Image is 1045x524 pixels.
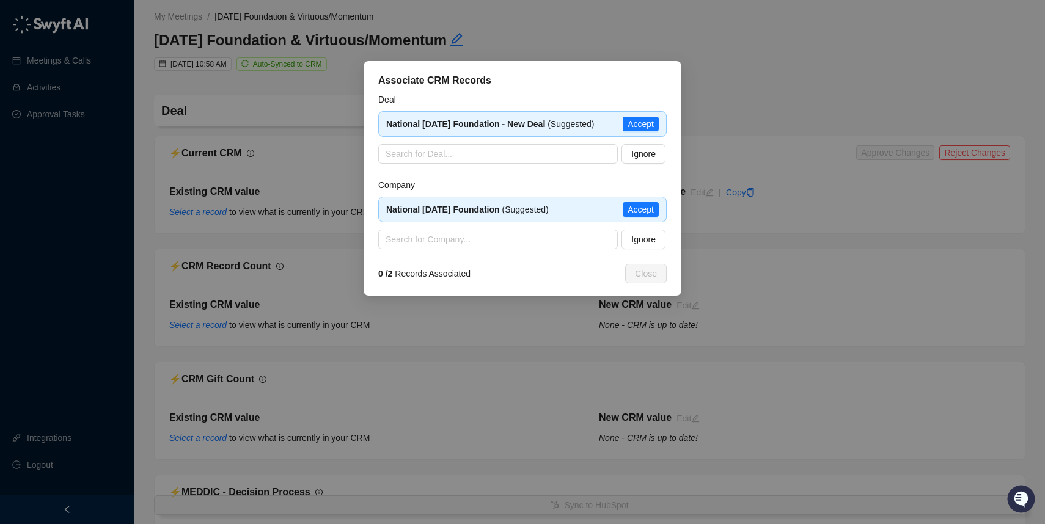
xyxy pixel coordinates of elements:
[621,230,665,249] button: Ignore
[386,205,549,214] span: (Suggested)
[12,111,34,133] img: 5124521997842_fc6d7dfcefe973c2e489_88.png
[24,171,45,183] span: Docs
[7,166,50,188] a: 📚Docs
[208,114,222,129] button: Start new chat
[12,68,222,88] h2: How can we help?
[378,267,471,280] span: Records Associated
[42,123,155,133] div: We're available if you need us!
[12,49,222,68] p: Welcome 👋
[12,172,22,182] div: 📚
[1006,484,1039,517] iframe: Open customer support
[122,201,148,210] span: Pylon
[378,93,405,106] label: Deal
[621,144,665,164] button: Ignore
[386,119,545,129] strong: National [DATE] Foundation - New Deal
[631,147,656,161] span: Ignore
[631,233,656,246] span: Ignore
[378,269,392,278] strong: 0 / 2
[67,171,94,183] span: Status
[628,203,654,216] span: Accept
[86,200,148,210] a: Powered byPylon
[50,166,99,188] a: 📶Status
[386,205,500,214] strong: National [DATE] Foundation
[386,119,594,129] span: (Suggested)
[623,117,659,131] button: Accept
[625,264,667,283] button: Close
[55,172,65,182] div: 📶
[378,73,667,88] div: Associate CRM Records
[623,202,659,217] button: Accept
[12,12,37,37] img: Swyft AI
[378,178,424,192] label: Company
[628,117,654,131] span: Accept
[42,111,200,123] div: Start new chat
